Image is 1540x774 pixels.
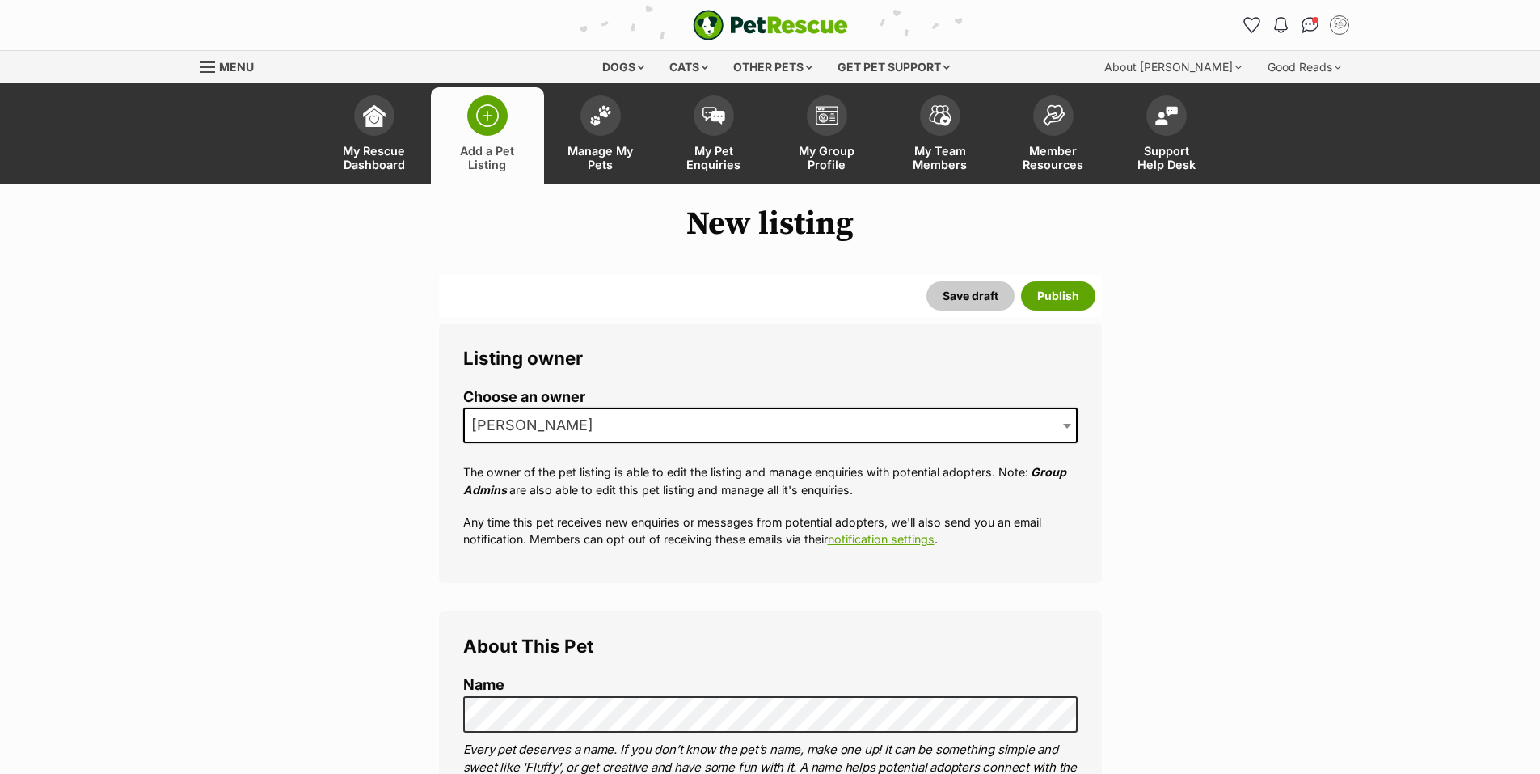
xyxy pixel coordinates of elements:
a: Menu [200,51,265,80]
img: add-pet-listing-icon-0afa8454b4691262ce3f59096e99ab1cd57d4a30225e0717b998d2c9b9846f56.svg [476,104,499,127]
img: dashboard-icon-eb2f2d2d3e046f16d808141f083e7271f6b2e854fb5c12c21221c1fb7104beca.svg [363,104,386,127]
img: member-resources-icon-8e73f808a243e03378d46382f2149f9095a855e16c252ad45f914b54edf8863c.svg [1042,104,1065,126]
button: Notifications [1268,12,1294,38]
span: My Pet Enquiries [677,144,750,171]
button: My account [1327,12,1352,38]
a: Support Help Desk [1110,87,1223,184]
a: My Team Members [884,87,997,184]
a: notification settings [828,532,935,546]
label: Choose an owner [463,389,1078,406]
label: Name [463,677,1078,694]
span: Emma Perry [463,408,1078,443]
span: Emma Perry [465,414,610,437]
div: Get pet support [826,51,961,83]
a: Favourites [1239,12,1265,38]
img: help-desk-icon-fdf02630f3aa405de69fd3d07c3f3aa587a6932b1a1747fa1d2bba05be0121f9.svg [1155,106,1178,125]
ul: Account quick links [1239,12,1352,38]
a: Member Resources [997,87,1110,184]
span: Support Help Desk [1130,144,1203,171]
span: About This Pet [463,635,593,657]
img: notifications-46538b983faf8c2785f20acdc204bb7945ddae34d4c08c2a6579f10ce5e182be.svg [1274,17,1287,33]
div: Good Reads [1256,51,1352,83]
a: My Rescue Dashboard [318,87,431,184]
img: chat-41dd97257d64d25036548639549fe6c8038ab92f7586957e7f3b1b290dea8141.svg [1302,17,1318,33]
em: Group Admins [463,465,1066,496]
span: Manage My Pets [564,144,637,171]
span: My Rescue Dashboard [338,144,411,171]
a: Add a Pet Listing [431,87,544,184]
img: Emma Perry profile pic [1331,17,1348,33]
span: Menu [219,60,254,74]
div: Cats [658,51,719,83]
div: About [PERSON_NAME] [1093,51,1253,83]
span: My Group Profile [791,144,863,171]
img: pet-enquiries-icon-7e3ad2cf08bfb03b45e93fb7055b45f3efa6380592205ae92323e6603595dc1f.svg [702,107,725,125]
p: The owner of the pet listing is able to edit the listing and manage enquiries with potential adop... [463,463,1078,498]
span: My Team Members [904,144,977,171]
p: Any time this pet receives new enquiries or messages from potential adopters, we'll also send you... [463,514,1078,548]
img: manage-my-pets-icon-02211641906a0b7f246fdf0571729dbe1e7629f14944591b6c1af311fb30b64b.svg [589,105,612,126]
a: Conversations [1297,12,1323,38]
img: group-profile-icon-3fa3cf56718a62981997c0bc7e787c4b2cf8bcc04b72c1350f741eb67cf2f40e.svg [816,106,838,125]
a: My Group Profile [770,87,884,184]
button: Publish [1021,281,1095,311]
a: My Pet Enquiries [657,87,770,184]
a: PetRescue [693,10,848,40]
span: Listing owner [463,347,583,369]
a: Manage My Pets [544,87,657,184]
div: Dogs [591,51,656,83]
div: Other pets [722,51,824,83]
img: team-members-icon-5396bd8760b3fe7c0b43da4ab00e1e3bb1a5d9ba89233759b79545d2d3fc5d0d.svg [929,105,951,126]
span: Add a Pet Listing [451,144,524,171]
span: Member Resources [1017,144,1090,171]
button: Save draft [926,281,1015,311]
img: logo-e224e6f780fb5917bec1dbf3a21bbac754714ae5b6737aabdf751b685950b380.svg [693,10,848,40]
